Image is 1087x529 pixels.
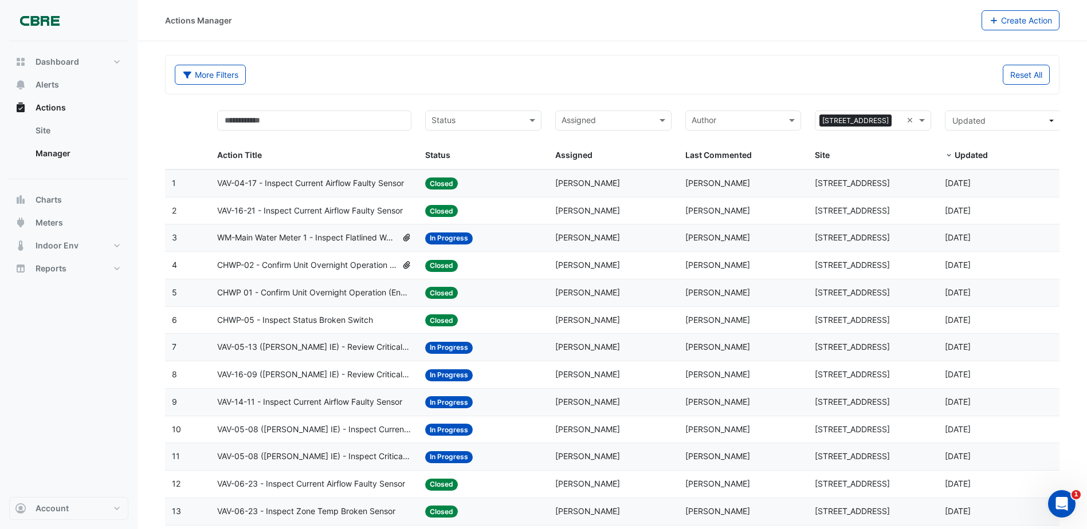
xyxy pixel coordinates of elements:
span: [STREET_ADDRESS] [815,232,890,242]
span: [PERSON_NAME] [685,287,750,297]
span: In Progress [425,424,473,436]
div: Actions Manager [165,14,232,26]
span: [STREET_ADDRESS] [815,397,890,406]
span: CHWP 01 - Confirm Unit Overnight Operation (Energy Waste) [217,286,411,299]
span: [PERSON_NAME] [685,479,750,488]
app-icon: Meters [15,217,26,228]
button: Meters [9,211,128,234]
span: [PERSON_NAME] [685,232,750,242]
span: 2025-08-11T10:52:17.406 [945,178,971,188]
div: Actions [9,119,128,169]
button: Create Action [982,10,1060,30]
span: Actions [36,102,66,113]
span: [STREET_ADDRESS] [815,178,890,188]
span: Account [36,503,69,514]
span: 2025-07-22T12:45:28.211 [945,369,971,379]
span: [PERSON_NAME] [555,369,620,379]
span: Action Title [217,150,262,160]
span: In Progress [425,369,473,381]
span: Updated [952,116,986,125]
span: Site [815,150,830,160]
span: [STREET_ADDRESS] [819,115,892,127]
span: [STREET_ADDRESS] [815,424,890,434]
button: Alerts [9,73,128,96]
span: 6 [172,315,177,325]
span: [PERSON_NAME] [555,178,620,188]
span: [PERSON_NAME] [555,206,620,215]
span: 2025-07-29T16:43:15.867 [945,260,971,270]
span: Updated [955,150,988,160]
span: [STREET_ADDRESS] [815,260,890,270]
span: [STREET_ADDRESS] [815,451,890,461]
span: Reports [36,263,66,274]
span: CHWP-05 - Inspect Status Broken Switch [217,314,373,327]
span: [PERSON_NAME] [685,315,750,325]
span: Meters [36,217,63,228]
span: [PERSON_NAME] [555,451,620,461]
span: 2025-07-25T09:07:41.695 [945,342,971,352]
span: [STREET_ADDRESS] [815,479,890,488]
span: CHWP-02 - Confirm Unit Overnight Operation (Energy Waste) [217,259,397,272]
span: [PERSON_NAME] [555,342,620,352]
span: 2025-07-29T15:19:14.568 [945,315,971,325]
button: Dashboard [9,50,128,73]
a: Site [26,119,128,142]
app-icon: Actions [15,102,26,113]
span: [STREET_ADDRESS] [815,315,890,325]
button: Reports [9,257,128,280]
span: VAV-16-09 ([PERSON_NAME] IE) - Review Critical Sensor Outside Range [217,368,411,381]
app-icon: Reports [15,263,26,274]
button: Reset All [1003,65,1050,85]
span: 9 [172,397,177,406]
span: 11 [172,451,180,461]
span: [PERSON_NAME] [555,287,620,297]
span: 12 [172,479,180,488]
span: 2025-07-18T15:06:07.040 [945,451,971,461]
span: Assigned [555,150,592,160]
span: 4 [172,260,177,270]
span: VAV-06-23 - Inspect Zone Temp Broken Sensor [217,505,395,518]
span: WM-Main Water Meter 1 - Inspect Flatlined Water Sub-Meter [217,231,397,244]
span: 13 [172,506,181,516]
span: In Progress [425,232,473,244]
span: [PERSON_NAME] [555,424,620,434]
span: Closed [425,506,458,518]
span: VAV-05-08 ([PERSON_NAME] IE) - Inspect Current Airflow Faulty Sensor [217,423,411,436]
button: More Filters [175,65,246,85]
span: Indoor Env [36,240,79,251]
span: [PERSON_NAME] [555,397,620,406]
span: Status [425,150,450,160]
span: Clear [907,114,916,127]
span: VAV-05-13 ([PERSON_NAME] IE) - Review Critical Sensor Outside Range [217,341,411,354]
span: 7 [172,342,176,352]
span: 2 [172,206,176,215]
span: 2025-08-05T15:45:08.066 [945,232,971,242]
span: 2025-07-29T16:21:08.529 [945,287,971,297]
span: [PERSON_NAME] [685,206,750,215]
span: 10 [172,424,181,434]
app-icon: Indoor Env [15,240,26,251]
span: 8 [172,369,177,379]
app-icon: Alerts [15,79,26,90]
span: [PERSON_NAME] [555,232,620,242]
span: [STREET_ADDRESS] [815,287,890,297]
span: 2025-07-18T15:04:15.672 [945,506,971,516]
span: VAV-05-08 ([PERSON_NAME] IE) - Inspect Critical Sensor Broken [217,450,411,463]
span: [PERSON_NAME] [685,260,750,270]
span: [PERSON_NAME] [685,424,750,434]
button: Actions [9,96,128,119]
button: Account [9,497,128,520]
span: 2025-07-22T08:27:50.324 [945,397,971,406]
span: [PERSON_NAME] [685,342,750,352]
span: Dashboard [36,56,79,68]
span: 2025-07-18T15:05:28.316 [945,479,971,488]
span: 5 [172,287,177,297]
iframe: Intercom live chat [1048,490,1076,518]
span: [PERSON_NAME] [555,479,620,488]
span: [PERSON_NAME] [555,260,620,270]
span: Alerts [36,79,59,90]
span: In Progress [425,396,473,408]
span: [STREET_ADDRESS] [815,506,890,516]
span: Charts [36,194,62,206]
span: 2025-07-18T15:08:43.024 [945,424,971,434]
